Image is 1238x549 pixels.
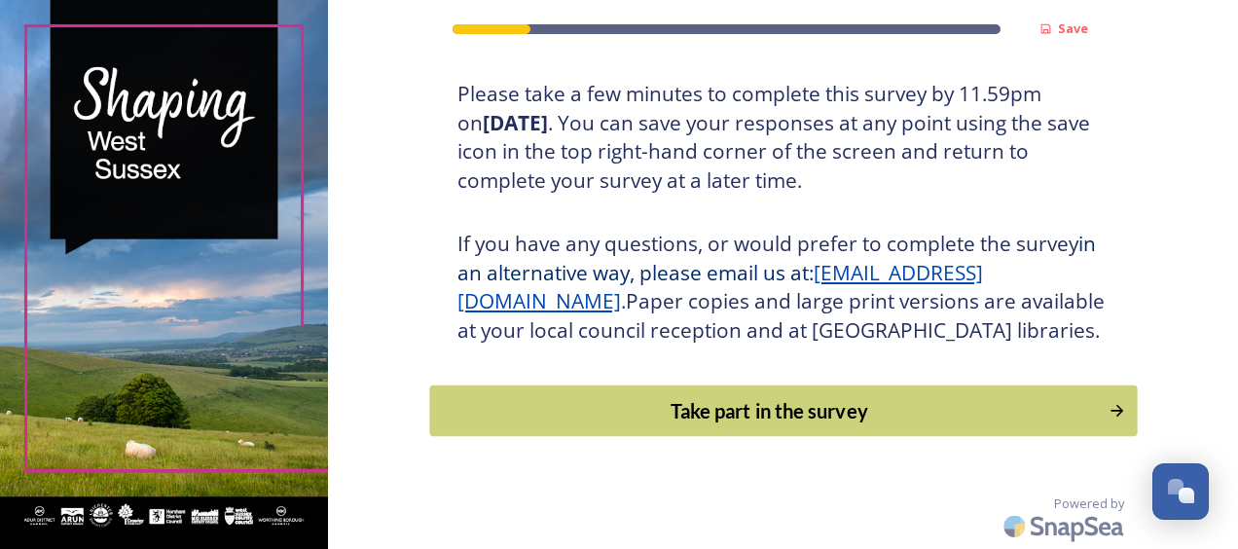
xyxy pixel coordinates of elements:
a: [EMAIL_ADDRESS][DOMAIN_NAME] [457,259,983,315]
h3: Please take a few minutes to complete this survey by 11.59pm on . You can save your responses at ... [457,80,1110,195]
button: Open Chat [1152,463,1209,520]
div: Take part in the survey [440,396,1098,425]
h3: If you have any questions, or would prefer to complete the survey Paper copies and large print ve... [457,230,1110,345]
span: Powered by [1054,494,1124,513]
span: . [621,287,626,314]
span: in an alternative way, please email us at: [457,230,1101,286]
button: Continue [429,385,1137,437]
img: SnapSea Logo [998,503,1134,549]
strong: [DATE] [483,109,548,136]
strong: Save [1058,19,1088,37]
